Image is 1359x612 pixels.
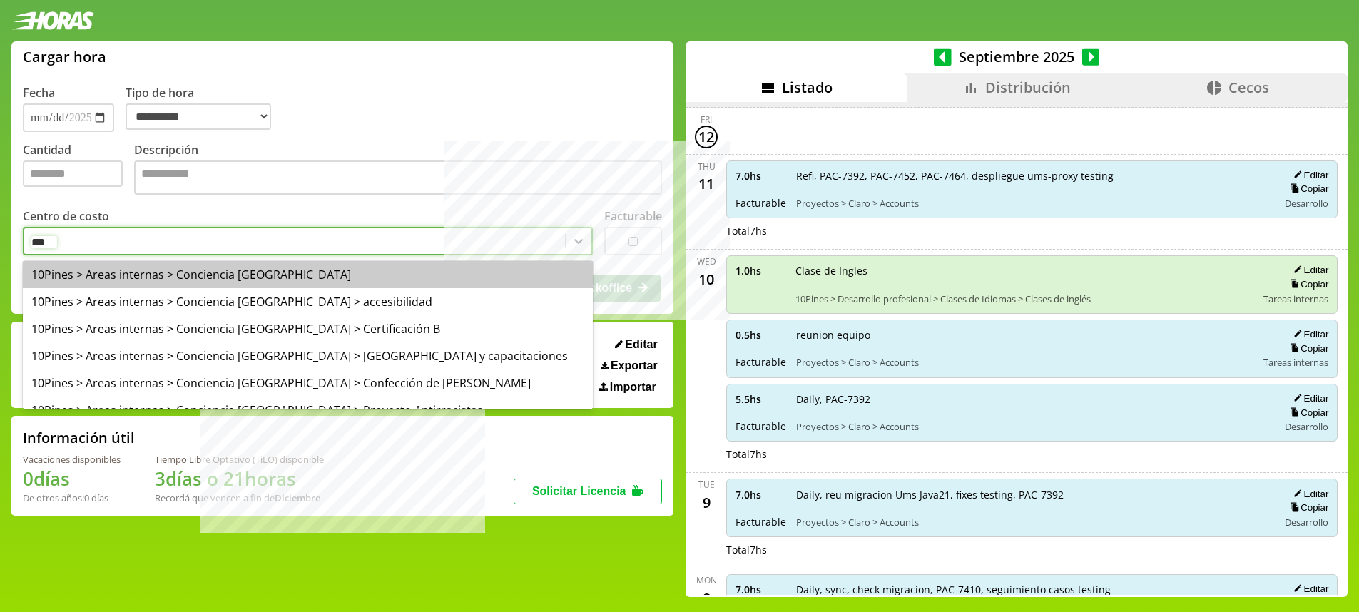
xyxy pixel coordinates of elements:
h1: 0 días [23,466,121,491]
div: Total 7 hs [726,224,1338,238]
span: Proyectos > Claro > Accounts [796,356,1253,369]
span: 7.0 hs [736,583,786,596]
div: Thu [698,160,716,173]
span: Solicitar Licencia [532,485,626,497]
span: Proyectos > Claro > Accounts [796,516,1268,529]
span: Daily, sync, check migracion, PAC-7410, seguimiento casos testing [796,583,1268,596]
span: Importar [610,381,656,394]
span: Facturable [736,355,786,369]
div: De otros años: 0 días [23,491,121,504]
div: 10Pines > Areas internas > Conciencia [GEOGRAPHIC_DATA] > Proyecto Antirracistas [23,397,593,424]
span: Facturable [736,515,786,529]
span: 7.0 hs [736,169,786,183]
h1: Cargar hora [23,47,106,66]
div: Tiempo Libre Optativo (TiLO) disponible [155,453,324,466]
label: Descripción [134,142,662,198]
button: Copiar [1286,183,1328,195]
label: Tipo de hora [126,85,283,132]
span: Facturable [736,196,786,210]
div: 9 [695,491,718,514]
span: Desarrollo [1285,516,1328,529]
span: Facturable [736,419,786,433]
div: 10Pines > Areas internas > Conciencia [GEOGRAPHIC_DATA] > [GEOGRAPHIC_DATA] y capacitaciones [23,342,593,369]
button: Editar [1289,583,1328,595]
span: Daily, reu migracion Ums Java21, fixes testing, PAC-7392 [796,488,1268,501]
span: Proyectos > Claro > Accounts [796,197,1268,210]
span: 5.5 hs [736,392,786,406]
b: Diciembre [275,491,320,504]
div: Recordá que vencen a fin de [155,491,324,504]
div: Wed [697,255,716,267]
span: Daily, PAC-7392 [796,392,1268,406]
div: Fri [701,113,712,126]
div: 10Pines > Areas internas > Conciencia [GEOGRAPHIC_DATA] > accesibilidad [23,288,593,315]
button: Editar [1289,328,1328,340]
div: 11 [695,173,718,195]
span: Refi, PAC-7392, PAC-7452, PAC-7464, despliegue ums-proxy testing [796,169,1268,183]
div: Vacaciones disponibles [23,453,121,466]
button: Solicitar Licencia [514,479,662,504]
div: 10Pines > Areas internas > Conciencia [GEOGRAPHIC_DATA] > Certificación B [23,315,593,342]
span: Exportar [611,359,658,372]
span: Distribución [985,78,1071,97]
div: 12 [695,126,718,148]
button: Exportar [596,359,662,373]
h1: 3 días o 21 horas [155,466,324,491]
button: Copiar [1286,407,1328,419]
span: 10Pines > Desarrollo profesional > Clases de Idiomas > Clases de inglés [795,292,1253,305]
button: Editar [1289,264,1328,276]
label: Facturable [604,208,662,224]
div: Mon [696,574,717,586]
input: Cantidad [23,160,123,187]
div: 8 [695,586,718,609]
span: reunion equipo [796,328,1253,342]
div: 10Pines > Areas internas > Conciencia [GEOGRAPHIC_DATA] [23,261,593,288]
img: logotipo [11,11,94,30]
label: Centro de costo [23,208,109,224]
div: Total 7 hs [726,447,1338,461]
label: Cantidad [23,142,134,198]
span: Tareas internas [1263,292,1328,305]
span: Listado [782,78,833,97]
div: Tue [698,479,715,491]
span: 1.0 hs [736,264,785,277]
span: Proyectos > Claro > Accounts [796,420,1268,433]
span: Cecos [1228,78,1269,97]
button: Copiar [1286,501,1328,514]
div: Total 7 hs [726,543,1338,556]
button: Editar [611,337,662,352]
select: Tipo de hora [126,103,271,130]
button: Editar [1289,392,1328,404]
span: Desarrollo [1285,197,1328,210]
div: scrollable content [686,102,1348,595]
label: Fecha [23,85,55,101]
span: 7.0 hs [736,488,786,501]
div: 10 [695,267,718,290]
span: Desarrollo [1285,420,1328,433]
button: Editar [1289,488,1328,500]
span: Editar [625,338,657,351]
button: Editar [1289,169,1328,181]
div: 10Pines > Areas internas > Conciencia [GEOGRAPHIC_DATA] > Confección de [PERSON_NAME] [23,369,593,397]
button: Copiar [1286,278,1328,290]
button: Copiar [1286,342,1328,355]
span: Tareas internas [1263,356,1328,369]
span: Clase de Ingles [795,264,1253,277]
h2: Información útil [23,428,135,447]
textarea: Descripción [134,160,662,195]
span: Septiembre 2025 [952,47,1082,66]
span: 0.5 hs [736,328,786,342]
